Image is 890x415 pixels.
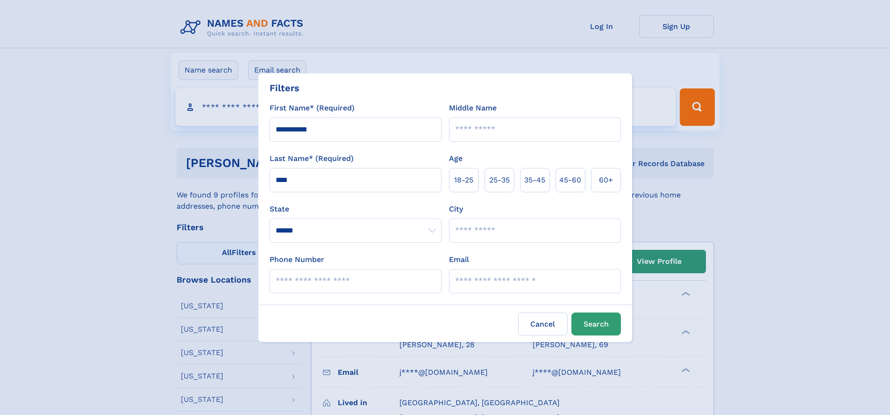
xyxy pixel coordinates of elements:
[571,313,621,335] button: Search
[449,153,463,164] label: Age
[518,313,568,335] label: Cancel
[270,153,354,164] label: Last Name* (Required)
[449,204,463,215] label: City
[270,102,355,114] label: First Name* (Required)
[449,102,497,114] label: Middle Name
[599,175,613,186] span: 60+
[270,254,324,265] label: Phone Number
[270,204,441,215] label: State
[449,254,469,265] label: Email
[489,175,510,186] span: 25‑35
[524,175,545,186] span: 35‑45
[559,175,581,186] span: 45‑60
[270,81,299,95] div: Filters
[454,175,473,186] span: 18‑25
